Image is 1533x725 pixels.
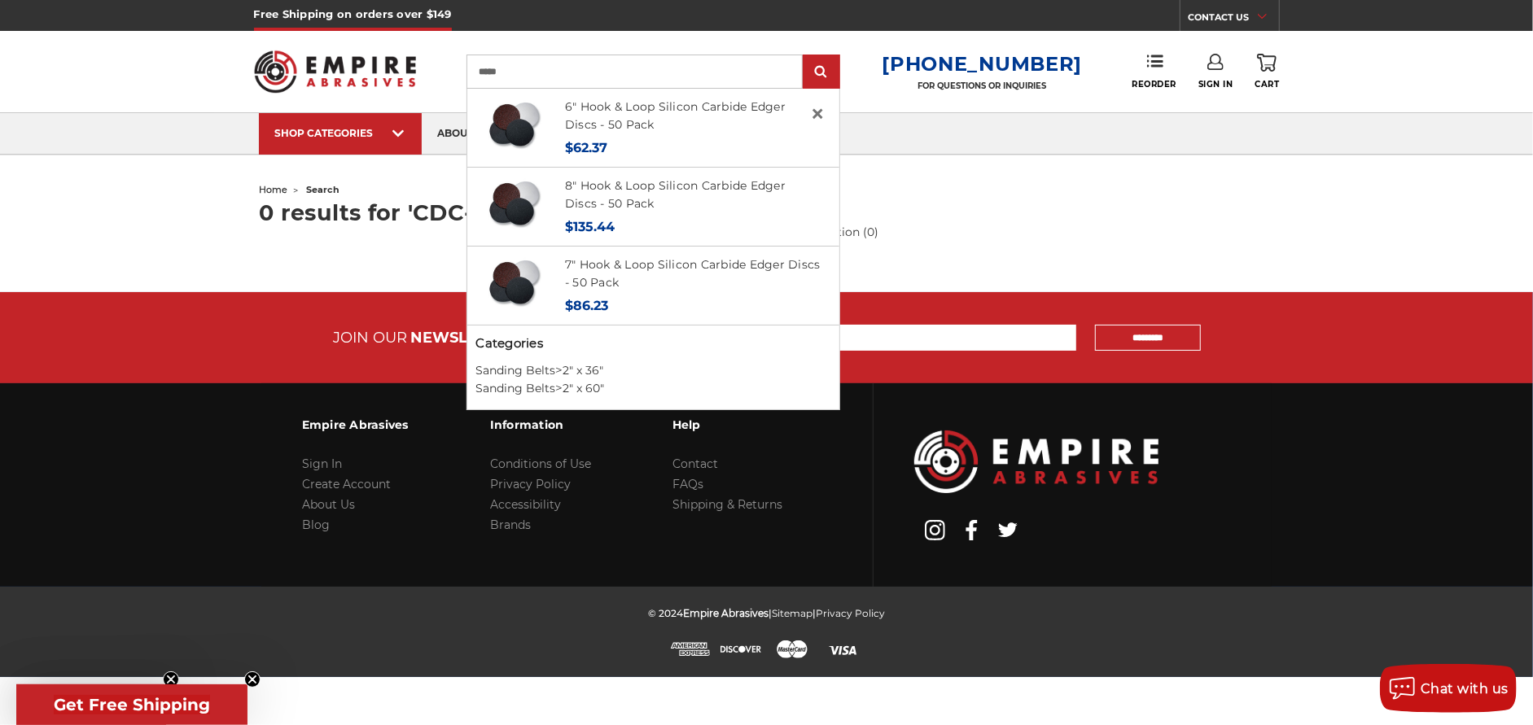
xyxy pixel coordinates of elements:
a: [PHONE_NUMBER] [882,52,1082,76]
button: Chat with us [1380,664,1517,713]
a: Cart [1255,54,1279,90]
li: > [467,361,839,380]
span: NEWSLETTER [410,329,515,347]
div: Get Free ShippingClose teaser [16,684,247,725]
a: Sanding Belts [475,363,555,378]
h3: Empire Abrasives [302,408,409,442]
li: > [467,379,839,398]
a: 2" x 36" [563,363,603,378]
a: Brands [490,518,531,532]
span: JOIN OUR [333,329,407,347]
span: search [307,184,340,195]
a: Privacy Policy [816,607,885,619]
img: Silicon Carbide 8" Hook & Loop Edger Discs [486,179,541,234]
p: FOR QUESTIONS OR INQUIRIES [882,81,1082,91]
a: CONTACT US [1189,8,1279,31]
a: 2" x 60" [563,381,604,395]
img: Empire Abrasives [254,40,417,103]
a: Conditions of Use [490,456,591,471]
h5: Categories [475,334,830,353]
button: Close teaser [244,671,261,688]
a: Sitemap [772,607,812,619]
h1: 0 results for 'CDC-HV' [260,202,1274,224]
span: Chat with us [1421,681,1509,697]
a: Sign In [302,456,342,471]
a: Sanding Belts [475,381,555,395]
a: 6" Hook & Loop Silicon Carbide Edger Discs - 50 Pack [565,99,786,133]
a: about us [422,113,506,155]
img: Silicon Carbide 7" Hook & Loop Edger Discs [486,258,541,312]
a: Reorder [1132,54,1176,89]
span: Empire Abrasives [683,607,769,619]
img: Empire Abrasives Logo Image [914,430,1159,493]
span: × [810,98,825,129]
span: Reorder [1132,79,1176,90]
a: Privacy Policy [490,477,571,491]
h3: Information [490,408,591,442]
a: Blog [302,518,330,532]
span: Sign In [1198,79,1233,90]
a: home [260,184,288,195]
div: SHOP CATEGORIES [275,127,405,139]
a: Create Account [302,477,391,491]
a: Accessibility [490,497,561,512]
a: FAQs [672,477,703,491]
a: 8" Hook & Loop Silicon Carbide Edger Discs - 50 Pack [565,178,786,212]
span: Get Free Shipping [54,695,210,714]
a: Close [804,101,830,127]
span: $135.44 [565,219,615,234]
input: Submit [805,56,838,89]
button: Close teaser [163,671,179,688]
a: Shipping & Returns [672,497,782,512]
span: $86.23 [565,298,608,313]
span: Cart [1255,79,1279,90]
span: $62.37 [565,140,607,155]
a: 7" Hook & Loop Silicon Carbide Edger Discs - 50 Pack [565,257,821,290]
h3: Help [672,408,782,442]
a: Contact [672,456,718,471]
img: Silicon Carbide 6" Hook & Loop Edger Discs [486,100,541,155]
a: About Us [302,497,355,512]
p: © 2024 | | [648,603,885,623]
